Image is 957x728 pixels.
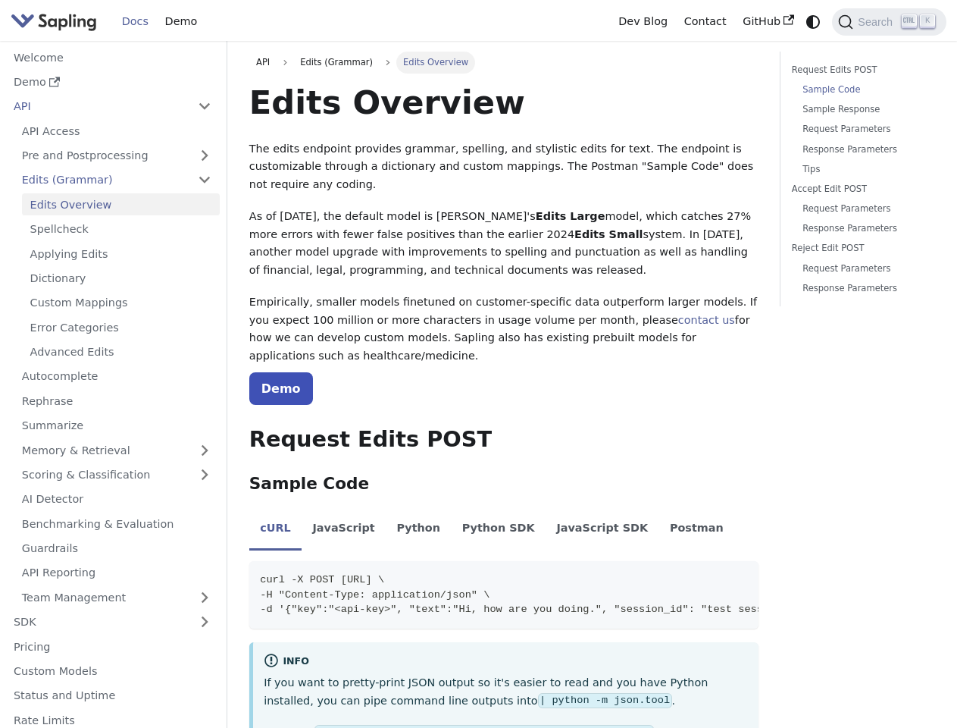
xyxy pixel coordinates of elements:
[22,316,220,338] a: Error Categories
[22,243,220,265] a: Applying Edits
[249,426,758,453] h2: Request Edits POST
[802,221,924,236] a: Response Parameters
[802,202,924,216] a: Request Parameters
[802,102,924,117] a: Sample Response
[920,14,935,28] kbd: K
[5,635,220,657] a: Pricing
[574,228,643,240] strong: Edits Small
[802,122,924,136] a: Request Parameters
[22,292,220,314] a: Custom Mappings
[14,488,220,510] a: AI Detector
[293,52,380,73] span: Edits (Grammar)
[249,372,313,405] a: Demo
[802,281,924,296] a: Response Parameters
[22,193,220,215] a: Edits Overview
[249,208,758,280] p: As of [DATE], the default model is [PERSON_NAME]'s model, which catches 27% more errors with fewe...
[5,96,189,118] a: API
[5,71,220,93] a: Demo
[264,674,747,711] p: If you want to pretty-print JSON output so it's easier to read and you have Python installed, you...
[538,693,672,708] code: | python -m json.tool
[14,366,220,388] a: Autocomplete
[14,439,220,461] a: Memory & Retrieval
[14,562,220,584] a: API Reporting
[14,390,220,412] a: Rephrase
[14,120,220,142] a: API Access
[792,241,930,256] a: Reject Edit POST
[14,538,220,560] a: Guardrails
[5,611,189,633] a: SDK
[678,314,735,326] a: contact us
[22,218,220,240] a: Spellcheck
[5,661,220,682] a: Custom Models
[260,589,489,601] span: -H "Content-Type: application/json" \
[249,52,277,73] a: API
[396,52,476,73] span: Edits Overview
[302,508,386,551] li: JavaScript
[249,474,758,494] h3: Sample Code
[249,140,758,194] p: The edits endpoint provides grammar, spelling, and stylistic edits for text. The endpoint is cust...
[536,210,605,222] strong: Edits Large
[610,10,675,33] a: Dev Blog
[792,63,930,77] a: Request Edits POST
[14,586,220,608] a: Team Management
[260,604,800,615] span: -d '{"key":"<api-key>", "text":"Hi, how are you doing.", "session_id": "test session"}'
[249,508,302,551] li: cURL
[264,653,747,671] div: info
[546,508,659,551] li: JavaScript SDK
[802,262,924,276] a: Request Parameters
[14,464,220,486] a: Scoring & Classification
[157,10,205,33] a: Demo
[22,268,220,290] a: Dictionary
[802,162,924,177] a: Tips
[832,8,946,36] button: Search (Ctrl+K)
[14,513,220,535] a: Benchmarking & Evaluation
[676,10,735,33] a: Contact
[11,11,102,33] a: Sapling.ai
[802,143,924,157] a: Response Parameters
[14,145,220,167] a: Pre and Postprocessing
[256,57,270,67] span: API
[249,82,758,123] h1: Edits Overview
[22,341,220,363] a: Advanced Edits
[734,10,802,33] a: GitHub
[189,611,220,633] button: Expand sidebar category 'SDK'
[802,11,824,33] button: Switch between dark and light mode (currently system mode)
[792,182,930,196] a: Accept Edit POST
[114,10,157,33] a: Docs
[451,508,546,551] li: Python SDK
[249,52,758,73] nav: Breadcrumbs
[249,293,758,366] p: Empirically, smaller models finetuned on customer-specific data outperform larger models. If you ...
[11,11,97,33] img: Sapling.ai
[5,46,220,68] a: Welcome
[189,96,220,118] button: Collapse sidebar category 'API'
[386,508,451,551] li: Python
[659,508,735,551] li: Postman
[853,16,902,28] span: Search
[14,415,220,437] a: Summarize
[802,83,924,97] a: Sample Code
[260,574,384,585] span: curl -X POST [URL] \
[5,685,220,707] a: Status and Uptime
[14,169,220,191] a: Edits (Grammar)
